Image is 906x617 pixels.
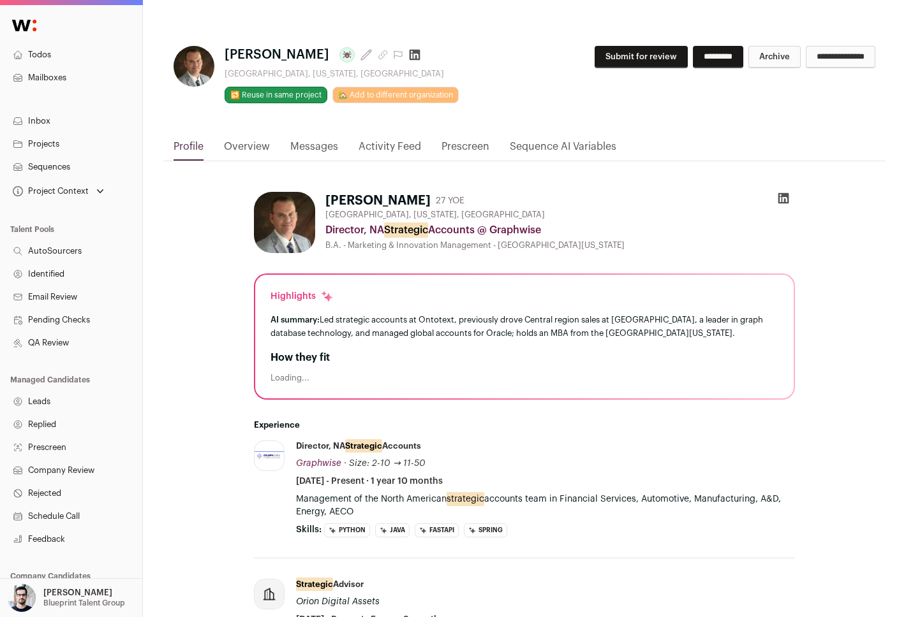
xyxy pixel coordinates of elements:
[442,139,489,161] a: Prescreen
[510,139,616,161] a: Sequence AI Variables
[8,584,36,612] img: 10051957-medium_jpg
[384,222,428,238] mark: Strategic
[436,194,464,207] div: 27 YOE
[271,350,778,365] h2: How they fit
[296,440,421,452] div: Director, NA Accounts
[271,373,778,383] div: Loading...
[595,46,688,68] button: Submit for review
[375,523,410,537] li: Java
[174,139,204,161] a: Profile
[296,597,380,606] span: Orion Digital Assets
[5,584,128,612] button: Open dropdown
[225,69,459,79] div: [GEOGRAPHIC_DATA], [US_STATE], [GEOGRAPHIC_DATA]
[296,459,341,468] span: Graphwise
[325,240,795,250] div: B.A. - Marketing & Innovation Management - [GEOGRAPHIC_DATA][US_STATE]
[290,139,338,161] a: Messages
[415,523,459,537] li: FastAPI
[464,523,507,537] li: Spring
[296,493,795,518] p: Management of the North American accounts team in Financial Services, Automotive, Manufacturing, ...
[255,451,284,461] img: 2986ed0d2dc3d94e1fccf20641541ca412e0b18dfc439db0fb8b15f90fc7c165.jpg
[325,210,545,220] span: [GEOGRAPHIC_DATA], [US_STATE], [GEOGRAPHIC_DATA]
[332,87,459,103] a: 🏡 Add to different organization
[43,598,125,608] p: Blueprint Talent Group
[5,13,43,38] img: Wellfound
[43,588,112,598] p: [PERSON_NAME]
[225,46,329,64] span: [PERSON_NAME]
[224,139,270,161] a: Overview
[296,475,443,488] span: [DATE] - Present · 1 year 10 months
[296,577,333,591] mark: Strategic
[447,492,484,506] mark: strategic
[748,46,801,68] button: Archive
[255,579,284,609] img: company-logo-placeholder-414d4e2ec0e2ddebbe968bf319fdfe5acfe0c9b87f798d344e800bc9a89632a0.png
[296,579,364,590] div: Advisor
[10,186,89,196] div: Project Context
[296,523,322,536] span: Skills:
[254,192,315,253] img: 5ef1bef26c379bbd3c982922ea4c44d697b75f3324eea4890e94b56896a3c103.jpg
[10,182,107,200] button: Open dropdown
[345,439,382,453] mark: Strategic
[271,290,334,303] div: Highlights
[324,523,370,537] li: Python
[325,192,431,210] h1: [PERSON_NAME]
[344,459,426,468] span: · Size: 2-10 → 11-50
[271,313,778,340] div: Led strategic accounts at Ontotext, previously drove Central region sales at [GEOGRAPHIC_DATA], a...
[225,87,327,103] button: 🔂 Reuse in same project
[271,316,320,324] span: AI summary:
[325,222,795,238] div: Director, NA Accounts @ Graphwise
[174,46,214,87] img: 5ef1bef26c379bbd3c982922ea4c44d697b75f3324eea4890e94b56896a3c103.jpg
[254,420,795,430] h2: Experience
[359,139,421,161] a: Activity Feed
